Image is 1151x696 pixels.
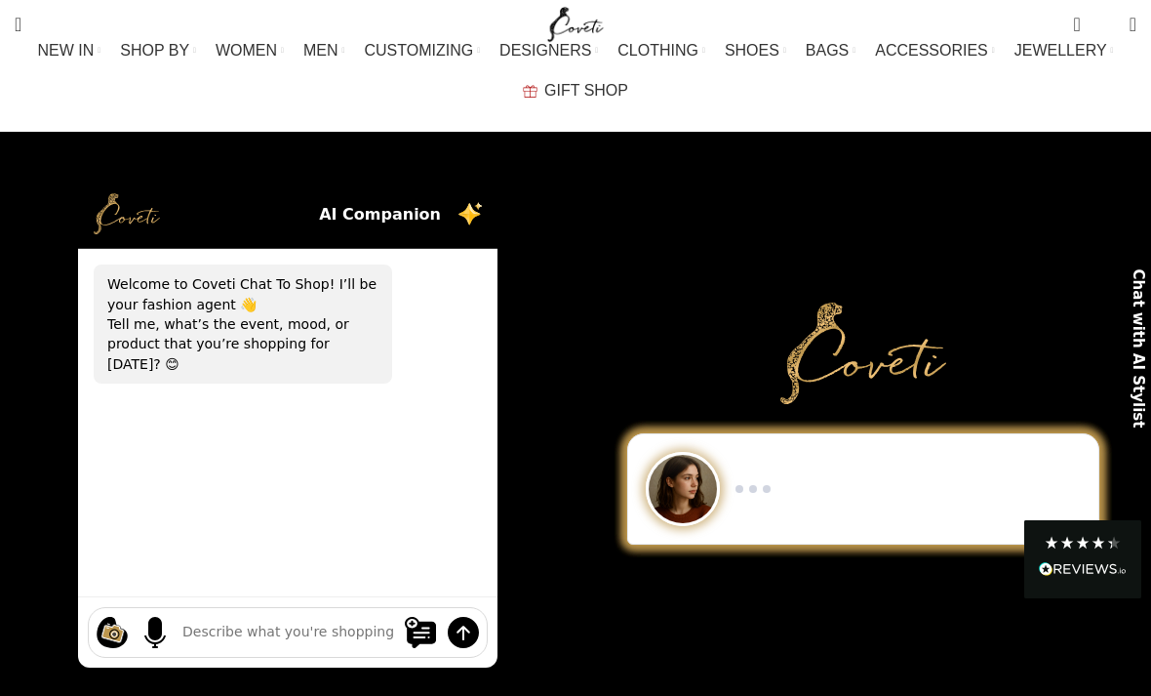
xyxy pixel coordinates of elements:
[5,5,31,44] a: Search
[1024,520,1141,598] div: Read All Reviews
[5,31,1146,110] div: Main navigation
[499,31,598,70] a: DESIGNERS
[523,71,628,110] a: GIFT SHOP
[364,31,480,70] a: CUSTOMIZING
[38,31,101,70] a: NEW IN
[1095,5,1115,44] div: My Wishlist
[364,41,473,60] span: CUSTOMIZING
[1039,562,1127,576] img: REVIEWS.io
[780,303,946,404] img: Primary Gold
[617,41,698,60] span: CLOTHING
[806,31,855,70] a: BAGS
[1075,10,1090,24] span: 0
[1014,31,1114,70] a: JEWELLERY
[1044,535,1122,551] div: 4.28 Stars
[303,31,344,70] a: MEN
[523,85,537,98] img: GiftBag
[1014,41,1107,60] span: JEWELLERY
[725,31,786,70] a: SHOES
[120,31,196,70] a: SHOP BY
[806,41,849,60] span: BAGS
[543,15,609,31] a: Site logo
[875,31,995,70] a: ACCESSORIES
[617,31,705,70] a: CLOTHING
[216,41,277,60] span: WOMEN
[600,433,1127,545] div: Chat to Shop demo
[544,81,628,100] span: GIFT SHOP
[1099,20,1114,34] span: 0
[120,41,189,60] span: SHOP BY
[38,41,95,60] span: NEW IN
[725,41,779,60] span: SHOES
[499,41,591,60] span: DESIGNERS
[1039,558,1127,584] div: Read All Reviews
[303,41,338,60] span: MEN
[1063,5,1090,44] a: 0
[216,31,284,70] a: WOMEN
[875,41,988,60] span: ACCESSORIES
